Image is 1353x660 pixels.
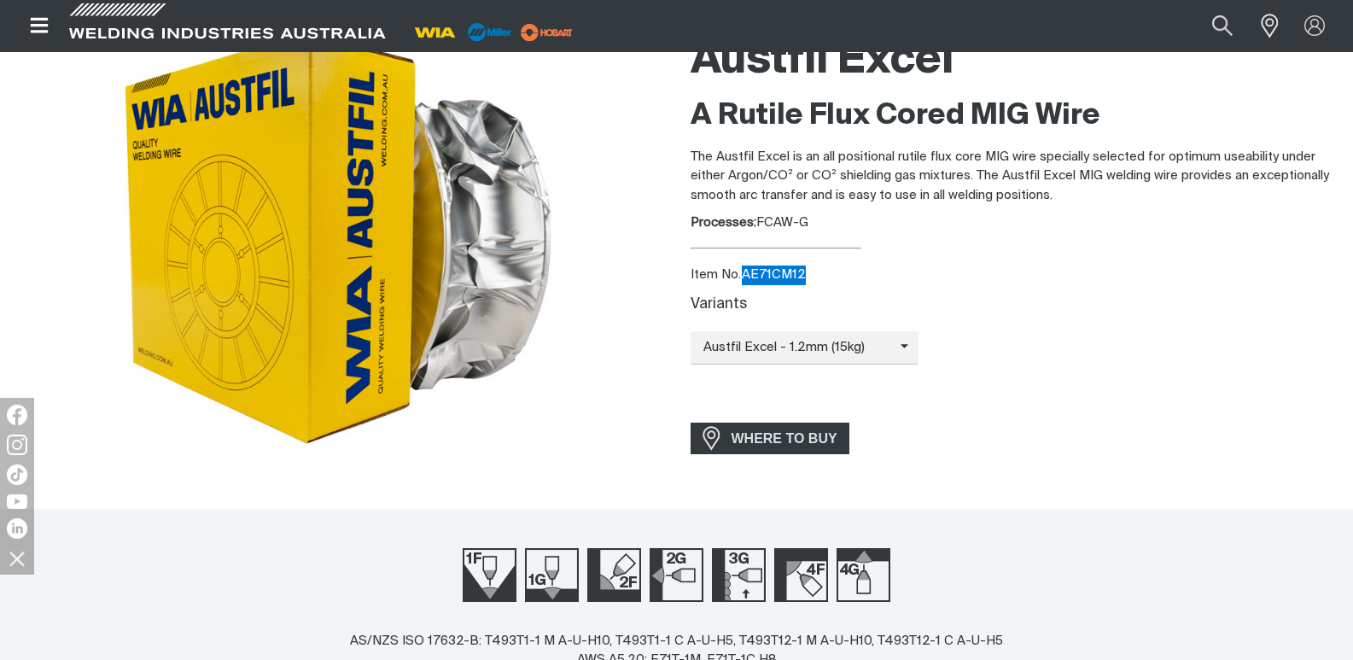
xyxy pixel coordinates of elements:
a: WHERE TO BUY [691,423,850,454]
img: Welding Position 1F [463,548,516,602]
span: WHERE TO BUY [720,425,849,453]
img: Welding Position 4F [774,548,828,602]
img: YouTube [7,494,27,509]
img: Austfil Excel [116,25,560,452]
img: Welding Position 2F [587,548,641,602]
button: Search products [1193,7,1251,45]
img: Instagram [7,435,27,455]
img: Welding Position 4G [837,548,890,602]
label: Variants [691,297,747,312]
img: Welding Position 1G [525,548,579,602]
div: FCAW-G [691,213,1340,233]
img: hide socials [3,544,32,573]
span: Austfil Excel - 1.2mm (15kg) [691,338,901,358]
input: Product name or item number... [1172,7,1251,45]
img: Welding Position 3G Up [712,548,766,602]
strong: Processes: [691,216,756,229]
p: The Austfil Excel is an all positional rutile flux core MIG wire specially selected for optimum u... [691,148,1340,206]
img: miller [516,20,578,45]
div: Item No. AE71CM12 [691,266,1340,285]
img: LinkedIn [7,518,27,539]
h1: Austfil Excel [691,33,1340,89]
h2: A Rutile Flux Cored MIG Wire [691,97,1340,135]
a: miller [516,26,578,38]
img: Welding Position 2G [650,548,703,602]
img: TikTok [7,464,27,485]
img: Facebook [7,405,27,425]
